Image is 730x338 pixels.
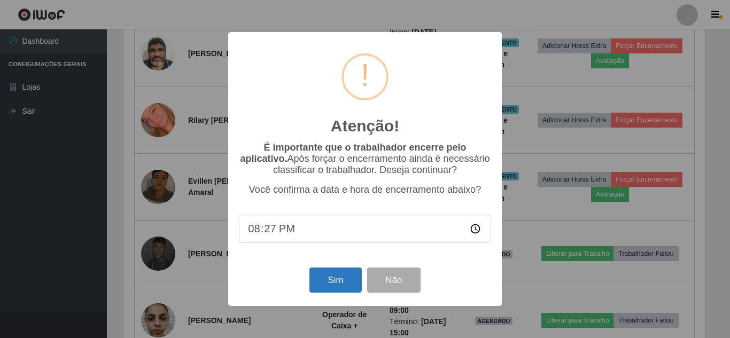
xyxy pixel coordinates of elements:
[367,268,420,293] button: Não
[240,142,466,164] b: É importante que o trabalhador encerre pelo aplicativo.
[239,184,491,195] p: Você confirma a data e hora de encerramento abaixo?
[309,268,361,293] button: Sim
[239,142,491,176] p: Após forçar o encerramento ainda é necessário classificar o trabalhador. Deseja continuar?
[331,116,399,136] h2: Atenção!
